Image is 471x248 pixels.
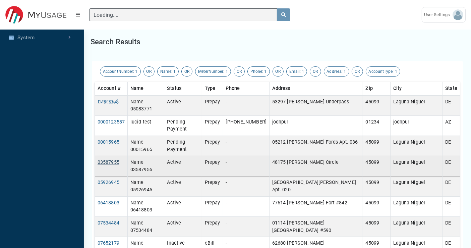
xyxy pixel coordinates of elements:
span: 1 [302,69,304,74]
td: 53297 [PERSON_NAME] Underpass [269,95,363,116]
th: State [443,82,460,95]
th: Phone [223,82,269,95]
td: DE [443,136,460,156]
td: Name 00015965 [128,136,164,156]
span: Name: [160,69,173,74]
td: Laguna Niguel [390,136,443,156]
td: Name 05083771 [128,95,164,116]
span: 1 [173,69,176,74]
a: 07534484 [98,220,119,226]
span: 1 [395,69,397,74]
td: Active [164,216,202,237]
td: Laguna Niguel [390,196,443,216]
button: search [277,8,290,21]
td: DE [443,196,460,216]
td: 48175 [PERSON_NAME] Circle [269,156,363,176]
a: 07652179 [98,240,119,246]
td: 01114 [PERSON_NAME][GEOGRAPHIC_DATA] #590 [269,216,363,237]
span: Address: [327,69,343,74]
td: Prepay [202,196,223,216]
th: Zip [363,82,390,95]
td: Laguna Niguel [390,216,443,237]
span: OR [184,69,189,74]
td: 01234 [363,115,390,136]
span: 1 [226,69,228,74]
span: OR [313,69,318,74]
td: Prepay [202,115,223,136]
td: - [223,95,269,116]
td: - [223,136,269,156]
a: 00015965 [98,139,119,145]
td: Active [164,176,202,196]
td: Laguna Niguel [390,176,443,196]
a: User Settings [422,7,466,22]
td: jodhpur [269,115,363,136]
td: Pending Payment [164,115,202,136]
td: Name 03587955 [128,156,164,176]
td: Name 06418803 [128,196,164,216]
a: 06418803 [98,200,119,206]
th: City [390,82,443,95]
td: [GEOGRAPHIC_DATA][PERSON_NAME] Apt. 020 [269,176,363,196]
td: DE [443,95,460,116]
td: DE [443,176,460,196]
td: 45099 [363,196,390,216]
td: 45099 [363,136,390,156]
td: 45099 [363,156,390,176]
span: OR [237,69,242,74]
td: Laguna Niguel [390,95,443,116]
span: OR [276,69,281,74]
td: Prepay [202,156,223,176]
span: Email: [289,69,301,74]
a: 0000123587 [98,119,125,125]
span: OR [355,69,360,74]
span: AccountType: [369,69,394,74]
td: 05212 [PERSON_NAME] Fords Apt. 036 [269,136,363,156]
td: 45099 [363,216,390,237]
th: Status [164,82,202,95]
input: Search [89,8,277,21]
a: 03587955 [98,159,119,165]
td: Prepay [202,216,223,237]
td: Pending Payment [164,136,202,156]
td: lucid test [128,115,164,136]
td: AZ [443,115,460,136]
th: Type [202,82,223,95]
td: 45099 [363,176,390,196]
span: 1 [344,69,346,74]
th: Name [128,82,164,95]
th: Address [269,82,363,95]
h1: Search results [91,36,140,47]
td: Active [164,196,202,216]
th: Account # [95,82,128,95]
td: - [223,156,269,176]
td: Laguna Niguel [390,156,443,176]
td: 77614 [PERSON_NAME] Fort #842 [269,196,363,216]
span: 1 [135,69,138,74]
a: £Иह€한𐍈$ [98,99,119,105]
td: Prepay [202,136,223,156]
span: OR [146,69,152,74]
td: Name 07534484 [128,216,164,237]
td: - [223,196,269,216]
span: 1 [264,69,267,74]
td: - [223,216,269,237]
td: Prepay [202,95,223,116]
img: ESITESTV3 Logo [5,6,66,24]
span: AccountNumber: [103,69,134,74]
a: 05926945 [98,180,119,185]
td: DE [443,156,460,176]
td: Prepay [202,176,223,196]
span: Phone: [250,69,263,74]
button: Menu [72,9,84,21]
td: 45099 [363,95,390,116]
td: Active [164,156,202,176]
td: jodhpur [390,115,443,136]
td: [PHONE_NUMBER] [223,115,269,136]
span: User Settings [424,11,453,18]
span: MeterNumber: [198,69,224,74]
td: DE [443,216,460,237]
td: - [223,176,269,196]
td: Active [164,95,202,116]
td: Name 05926945 [128,176,164,196]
